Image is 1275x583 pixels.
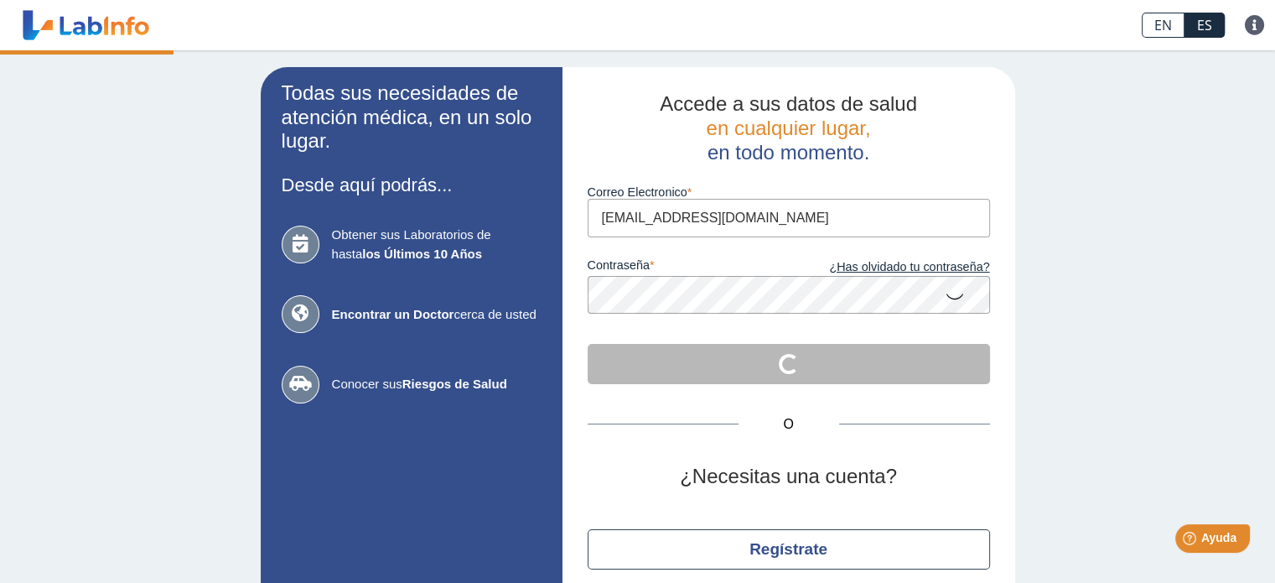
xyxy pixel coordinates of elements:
[332,226,542,263] span: Obtener sus Laboratorios de hasta
[588,258,789,277] label: contraseña
[660,92,917,115] span: Accede a sus datos de salud
[1184,13,1225,38] a: ES
[588,529,990,570] button: Regístrate
[588,465,990,489] h2: ¿Necesitas una cuenta?
[402,377,507,391] b: Riesgos de Salud
[707,141,869,164] span: en todo momento.
[332,305,542,325] span: cerca de usted
[332,375,542,394] span: Conocer sus
[282,174,542,195] h3: Desde aquí podrás...
[332,307,454,321] b: Encontrar un Doctor
[282,81,542,154] h2: Todas sus necesidades de atención médica, en un solo lugar.
[789,258,990,277] a: ¿Has olvidado tu contraseña?
[1126,518,1257,565] iframe: Help widget launcher
[739,414,839,435] span: O
[1142,13,1184,38] a: EN
[588,185,990,199] label: Correo Electronico
[362,247,482,261] b: los Últimos 10 Años
[706,117,870,139] span: en cualquier lugar,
